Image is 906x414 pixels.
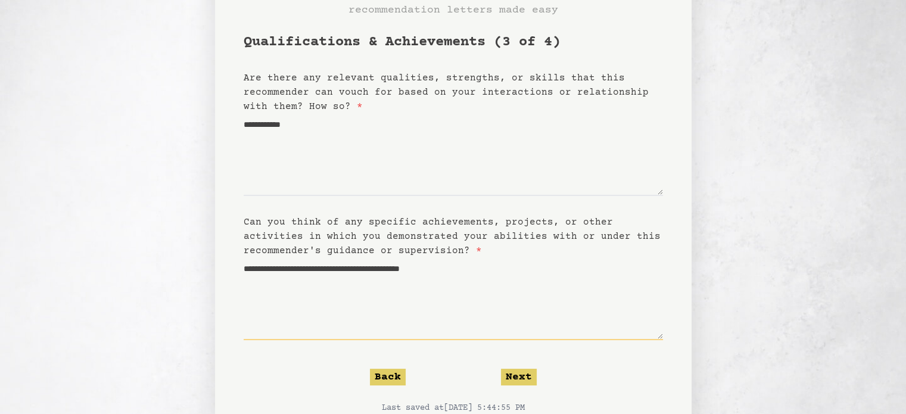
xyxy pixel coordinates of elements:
button: Next [501,369,537,385]
h1: Qualifications & Achievements (3 of 4) [244,33,663,52]
label: Are there any relevant qualities, strengths, or skills that this recommender can vouch for based ... [244,73,649,112]
label: Can you think of any specific achievements, projects, or other activities in which you demonstrat... [244,217,661,256]
p: Last saved at [DATE] 5:44:55 PM [244,402,663,414]
button: Back [370,369,406,385]
h3: recommendation letters made easy [348,2,558,18]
